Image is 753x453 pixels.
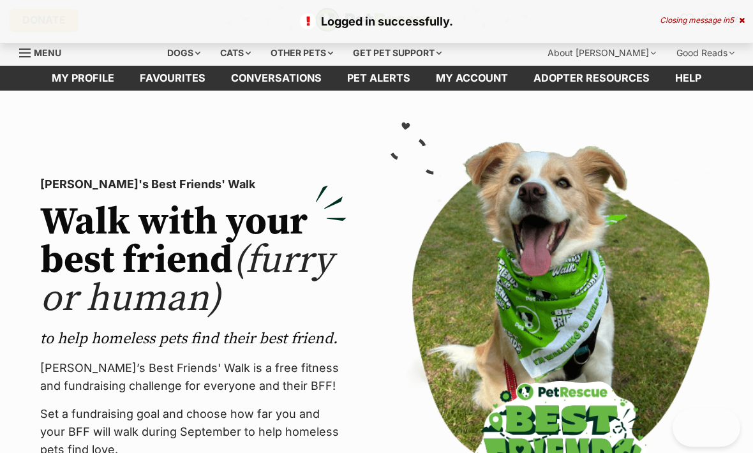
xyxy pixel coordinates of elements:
a: Help [662,66,714,91]
div: Good Reads [667,40,743,66]
a: Pet alerts [334,66,423,91]
h2: Walk with your best friend [40,204,347,318]
a: My account [423,66,521,91]
a: Adopter resources [521,66,662,91]
a: My profile [39,66,127,91]
p: to help homeless pets find their best friend. [40,329,347,349]
div: About [PERSON_NAME] [539,40,665,66]
a: Favourites [127,66,218,91]
a: conversations [218,66,334,91]
div: Get pet support [344,40,451,66]
a: Menu [19,40,70,63]
p: [PERSON_NAME]’s Best Friends' Walk is a free fitness and fundraising challenge for everyone and t... [40,359,347,395]
span: (furry or human) [40,237,333,323]
div: Other pets [262,40,342,66]
p: [PERSON_NAME]'s Best Friends' Walk [40,175,347,193]
iframe: Help Scout Beacon - Open [673,408,740,447]
div: Cats [211,40,260,66]
div: Dogs [158,40,209,66]
span: Menu [34,47,61,58]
